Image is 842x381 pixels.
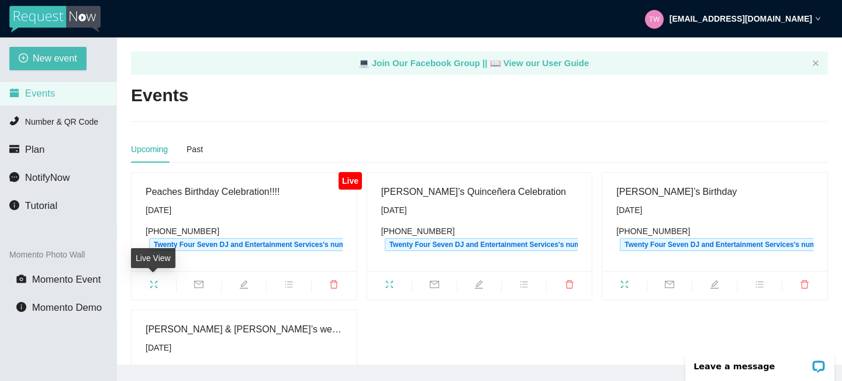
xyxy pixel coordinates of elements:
[678,344,842,381] iframe: LiveChat chat widget
[547,280,592,293] span: delete
[490,58,501,68] span: laptop
[312,280,357,293] span: delete
[146,322,343,337] div: [PERSON_NAME] & [PERSON_NAME]’s wedding
[146,341,343,354] div: [DATE]
[412,280,457,293] span: mail
[670,14,812,23] strong: [EMAIL_ADDRESS][DOMAIN_NAME]
[16,302,26,312] span: info-circle
[339,172,361,190] div: Live
[381,184,578,199] div: [PERSON_NAME]’s Quinceñera Celebration
[645,10,664,29] img: 1c0df17c6e814132d3cc6348f3624321
[9,6,101,33] img: RequestNow
[131,143,168,156] div: Upcoming
[25,144,45,155] span: Plan
[146,184,343,199] div: Peaches Birthday Celebration!!!!
[616,225,813,251] div: [PHONE_NUMBER]
[9,47,87,70] button: plus-circleNew event
[812,60,819,67] button: close
[358,58,490,68] a: laptop Join Our Facebook Group ||
[25,172,70,183] span: NotifyNow
[620,238,831,251] span: Twenty Four Seven DJ and Entertainment Services's number
[358,58,370,68] span: laptop
[146,204,343,217] div: [DATE]
[146,225,343,251] div: [PHONE_NUMBER]
[9,88,19,98] span: calendar
[32,302,102,313] span: Momento Demo
[602,280,647,293] span: fullscreen
[782,280,827,293] span: delete
[16,274,26,284] span: camera
[367,280,412,293] span: fullscreen
[692,280,737,293] span: edit
[385,238,596,251] span: Twenty Four Seven DJ and Entertainment Services's number
[616,204,813,217] div: [DATE]
[647,280,692,293] span: mail
[9,172,19,182] span: message
[149,238,361,251] span: Twenty Four Seven DJ and Entertainment Services's number
[19,53,28,64] span: plus-circle
[490,58,589,68] a: laptop View our User Guide
[33,51,77,66] span: New event
[25,88,55,99] span: Events
[381,204,578,217] div: [DATE]
[9,200,19,210] span: info-circle
[737,280,782,293] span: bars
[187,143,203,156] div: Past
[222,280,266,293] span: edit
[815,16,821,22] span: down
[9,116,19,126] span: phone
[616,184,813,199] div: [PERSON_NAME]’s Birthday
[267,280,311,293] span: bars
[32,274,101,285] span: Momento Event
[381,225,578,251] div: [PHONE_NUMBER]
[177,280,221,293] span: mail
[131,84,188,108] h2: Events
[131,248,175,268] div: Live View
[25,117,98,126] span: Number & QR Code
[132,280,176,293] span: fullscreen
[25,200,57,211] span: Tutorial
[457,280,502,293] span: edit
[9,144,19,154] span: credit-card
[502,280,546,293] span: bars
